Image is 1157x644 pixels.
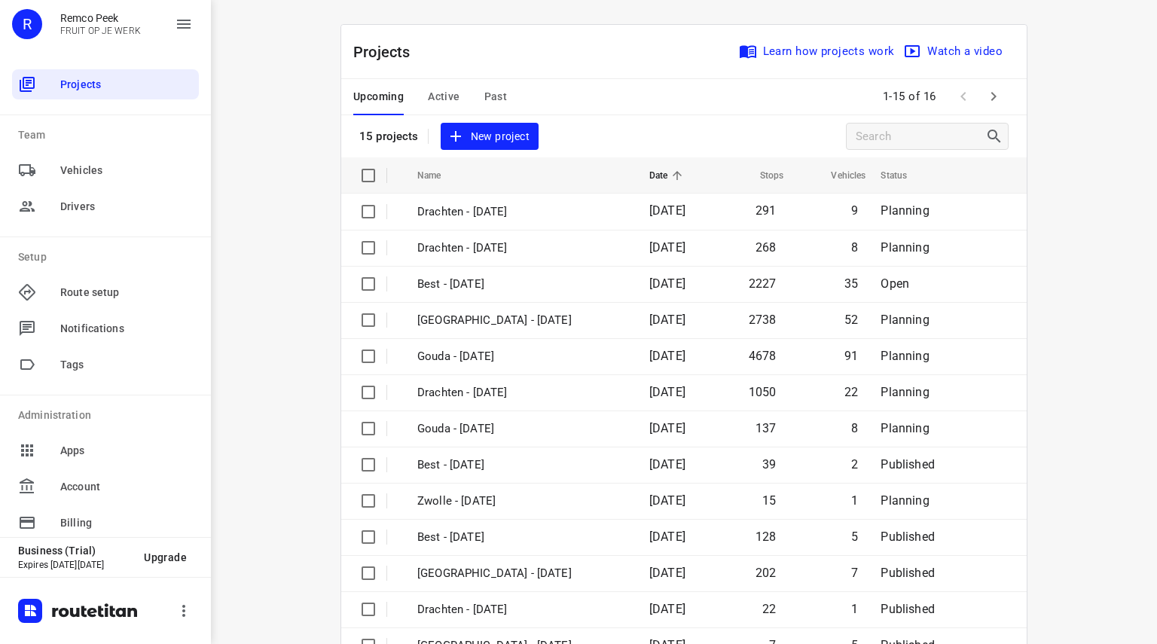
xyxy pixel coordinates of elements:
span: 2227 [749,276,777,291]
span: 52 [844,313,858,327]
span: Published [881,566,935,580]
p: Gouda - Friday [417,420,627,438]
span: 35 [844,276,858,291]
div: Billing [12,508,199,538]
span: Planning [881,385,929,399]
p: Expires [DATE][DATE] [18,560,132,570]
span: Tags [60,357,193,373]
span: 7 [851,566,858,580]
span: Account [60,479,193,495]
p: Zwolle - Monday [417,312,627,329]
p: Setup [18,249,199,265]
span: Upcoming [353,87,404,106]
span: Apps [60,443,193,459]
div: Route setup [12,277,199,307]
span: 1-15 of 16 [877,81,942,113]
span: Projects [60,77,193,93]
span: Notifications [60,321,193,337]
span: Open [881,276,909,291]
span: 22 [844,385,858,399]
span: Stops [740,166,784,185]
span: [DATE] [649,530,685,544]
p: Best - Thursday [417,529,627,546]
span: Date [649,166,688,185]
span: Vehicles [811,166,865,185]
span: Previous Page [948,81,978,111]
p: Business (Trial) [18,545,132,557]
span: Planning [881,240,929,255]
span: 39 [762,457,776,472]
span: Name [417,166,461,185]
p: 15 projects [359,130,419,143]
span: Past [484,87,508,106]
p: Drachten - Thursday [417,601,627,618]
span: 22 [762,602,776,616]
span: Planning [881,421,929,435]
span: 128 [756,530,777,544]
div: Tags [12,349,199,380]
p: Projects [353,41,423,63]
span: 202 [756,566,777,580]
p: Remco Peek [60,12,141,24]
span: 2738 [749,313,777,327]
span: Drivers [60,199,193,215]
span: 8 [851,240,858,255]
span: [DATE] [649,421,685,435]
p: FRUIT OP JE WERK [60,26,141,36]
span: Status [881,166,927,185]
p: Best - Monday [417,276,627,293]
span: Published [881,530,935,544]
div: Apps [12,435,199,465]
span: 1050 [749,385,777,399]
p: Team [18,127,199,143]
span: 91 [844,349,858,363]
div: Drivers [12,191,199,221]
span: [DATE] [649,313,685,327]
p: Gouda - Monday [417,348,627,365]
span: [DATE] [649,240,685,255]
span: 9 [851,203,858,218]
span: 1 [851,493,858,508]
span: 268 [756,240,777,255]
div: Projects [12,69,199,99]
span: Planning [881,349,929,363]
p: Drachten - Tuesday [417,240,627,257]
span: Next Page [978,81,1009,111]
span: [DATE] [649,602,685,616]
input: Search projects [856,125,985,148]
span: Planning [881,203,929,218]
span: Published [881,602,935,616]
span: [DATE] [649,349,685,363]
span: 4678 [749,349,777,363]
span: Route setup [60,285,193,301]
span: 137 [756,421,777,435]
span: New project [450,127,530,146]
span: [DATE] [649,276,685,291]
div: R [12,9,42,39]
span: Planning [881,493,929,508]
span: 2 [851,457,858,472]
p: Zwolle - Thursday [417,565,627,582]
p: Zwolle - Friday [417,493,627,510]
div: Notifications [12,313,199,343]
span: Vehicles [60,163,193,179]
span: [DATE] [649,566,685,580]
p: Drachten - Monday [417,384,627,401]
span: 8 [851,421,858,435]
span: 5 [851,530,858,544]
span: [DATE] [649,457,685,472]
div: Search [985,127,1008,145]
span: Planning [881,313,929,327]
p: Drachten - Wednesday [417,203,627,221]
span: 291 [756,203,777,218]
span: Billing [60,515,193,531]
p: Best - Friday [417,456,627,474]
button: Upgrade [132,544,199,571]
span: [DATE] [649,385,685,399]
div: Vehicles [12,155,199,185]
span: Active [428,87,459,106]
div: Account [12,472,199,502]
span: 15 [762,493,776,508]
span: [DATE] [649,493,685,508]
span: Upgrade [144,551,187,563]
